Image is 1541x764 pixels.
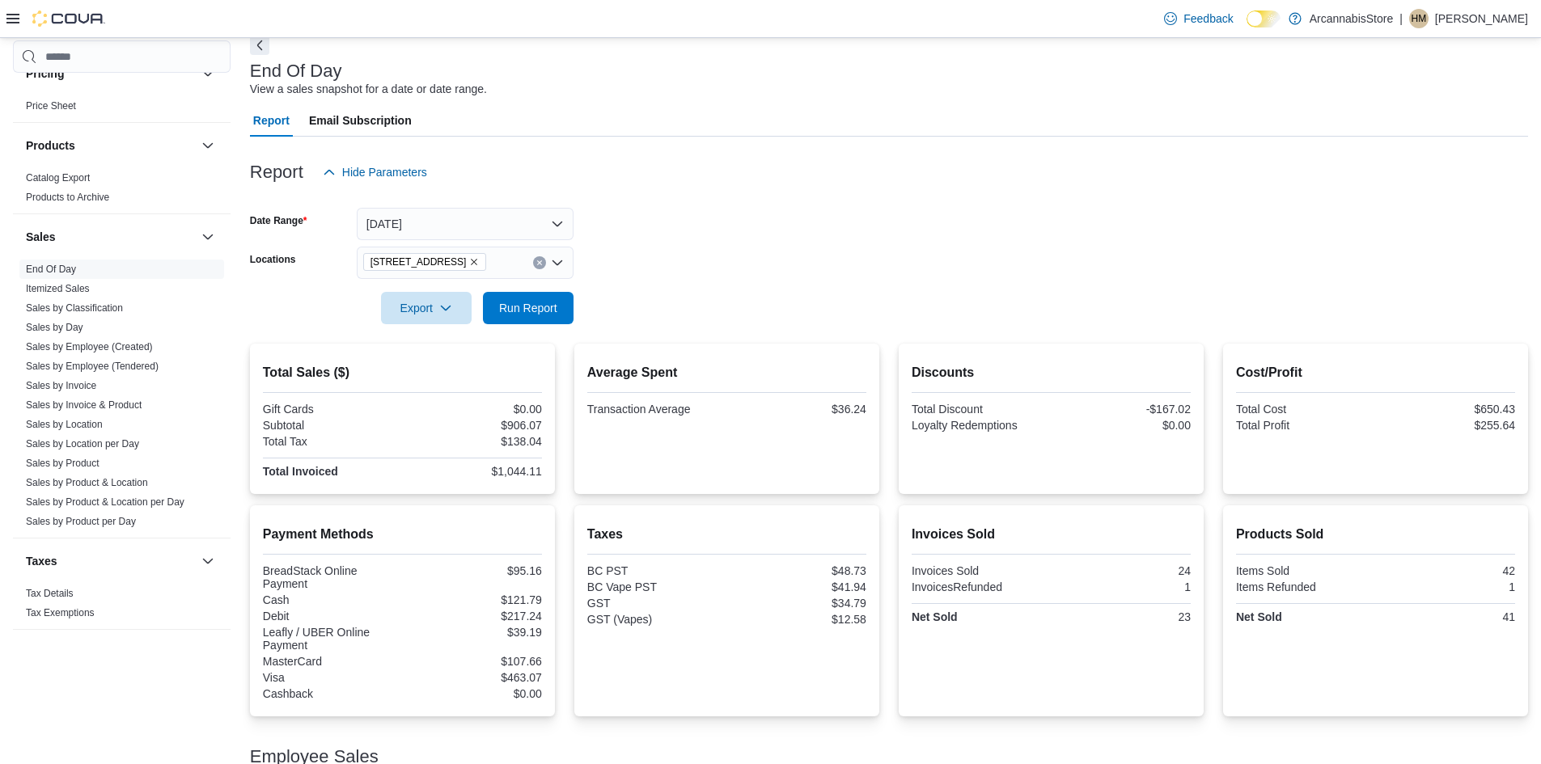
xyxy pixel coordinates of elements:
[198,551,218,571] button: Taxes
[1183,11,1233,27] span: Feedback
[26,321,83,334] span: Sales by Day
[250,36,269,55] button: Next
[26,302,123,314] a: Sales by Classification
[1236,363,1515,382] h2: Cost/Profit
[26,99,76,112] span: Price Sheet
[263,593,400,606] div: Cash
[26,171,90,184] span: Catalog Export
[26,553,57,569] h3: Taxes
[587,613,724,626] div: GST (Vapes)
[13,168,231,213] div: Products
[912,580,1048,593] div: InvoicesRefunded
[1054,419,1191,432] div: $0.00
[26,341,153,352] a: Sales by Employee (Created)
[26,476,148,489] span: Sales by Product & Location
[405,687,542,700] div: $0.00
[26,263,76,276] span: End Of Day
[250,81,487,98] div: View a sales snapshot for a date or date range.
[263,465,338,478] strong: Total Invoiced
[198,227,218,247] button: Sales
[405,564,542,577] div: $95.16
[26,399,142,412] span: Sales by Invoice & Product
[912,525,1191,544] h2: Invoices Sold
[26,379,96,392] span: Sales by Invoice
[1236,610,1282,623] strong: Net Sold
[32,11,105,27] img: Cova
[1378,403,1515,416] div: $650.43
[381,292,472,324] button: Export
[1412,9,1427,28] span: HM
[730,564,866,577] div: $48.73
[1054,403,1191,416] div: -$167.02
[26,229,56,245] h3: Sales
[405,593,542,606] div: $121.79
[405,419,542,432] div: $906.07
[912,403,1048,416] div: Total Discount
[263,687,400,700] div: Cashback
[730,613,866,626] div: $12.58
[483,292,574,324] button: Run Report
[1378,564,1515,577] div: 42
[1378,580,1515,593] div: 1
[391,292,462,324] span: Export
[13,584,231,629] div: Taxes
[253,104,290,137] span: Report
[1399,9,1403,28] p: |
[1378,610,1515,623] div: 41
[469,257,479,267] button: Remove 2267 Kingsway - 450548 from selection in this group
[1236,419,1373,432] div: Total Profit
[263,626,400,652] div: Leafly / UBER Online Payment
[1435,9,1528,28] p: [PERSON_NAME]
[263,363,542,382] h2: Total Sales ($)
[26,192,109,203] a: Products to Archive
[26,457,99,470] span: Sales by Product
[533,256,546,269] button: Clear input
[912,564,1048,577] div: Invoices Sold
[912,419,1048,432] div: Loyalty Redemptions
[26,477,148,488] a: Sales by Product & Location
[499,300,557,316] span: Run Report
[1054,610,1191,623] div: 23
[26,496,184,508] a: Sales by Product & Location per Day
[26,496,184,509] span: Sales by Product & Location per Day
[1054,564,1191,577] div: 24
[26,65,64,82] h3: Pricing
[26,553,195,569] button: Taxes
[26,100,76,112] a: Price Sheet
[551,256,564,269] button: Open list of options
[363,253,487,271] span: 2267 Kingsway - 450548
[26,137,75,154] h3: Products
[587,564,724,577] div: BC PST
[26,516,136,527] a: Sales by Product per Day
[26,587,74,600] span: Tax Details
[309,104,412,137] span: Email Subscription
[250,214,307,227] label: Date Range
[263,419,400,432] div: Subtotal
[26,399,142,411] a: Sales by Invoice & Product
[405,655,542,668] div: $107.66
[912,610,958,623] strong: Net Sold
[250,163,303,182] h3: Report
[1378,419,1515,432] div: $255.64
[263,525,542,544] h2: Payment Methods
[26,229,195,245] button: Sales
[26,172,90,184] a: Catalog Export
[405,626,542,639] div: $39.19
[26,282,90,295] span: Itemized Sales
[26,380,96,391] a: Sales by Invoice
[263,610,400,623] div: Debit
[405,671,542,684] div: $463.07
[357,208,574,240] button: [DATE]
[26,322,83,333] a: Sales by Day
[198,136,218,155] button: Products
[316,156,434,188] button: Hide Parameters
[13,260,231,538] div: Sales
[405,465,542,478] div: $1,044.11
[1158,2,1239,35] a: Feedback
[26,437,139,450] span: Sales by Location per Day
[263,403,400,416] div: Gift Cards
[1054,580,1191,593] div: 1
[1236,580,1373,593] div: Items Refunded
